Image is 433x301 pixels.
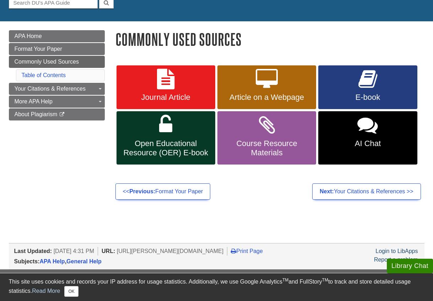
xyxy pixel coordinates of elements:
span: [DATE] 4:31 PM [54,248,94,254]
a: Journal Article [117,65,215,109]
span: Last Updated: [14,248,52,254]
span: More APA Help [15,98,53,104]
strong: Next: [320,188,334,194]
a: Table of Contents [22,72,66,78]
a: APA Home [9,30,105,42]
div: Guide Page Menu [9,30,105,120]
a: Login to LibApps [375,248,418,254]
a: Print Page [231,248,263,254]
span: URL: [102,248,115,254]
span: AI Chat [324,139,412,148]
a: Open Educational Resource (OER) E-book [117,111,215,165]
a: Your Citations & References [9,83,105,95]
span: Format Your Paper [15,46,62,52]
a: Article on a Webpage [217,65,316,109]
span: APA Home [15,33,42,39]
button: Library Chat [387,259,433,273]
a: Report a problem [374,257,418,263]
a: General Help [66,258,102,264]
a: AI Chat [318,111,417,165]
div: This site uses cookies and records your IP address for usage statistics. Additionally, we use Goo... [9,278,424,297]
a: Commonly Used Sources [9,56,105,68]
a: Read More [32,288,60,294]
span: Your Citations & References [15,86,86,92]
a: <<Previous:Format Your Paper [115,183,211,200]
span: Subjects: [14,258,40,264]
span: About Plagiarism [15,111,58,117]
span: [URL][PERSON_NAME][DOMAIN_NAME] [117,248,224,254]
a: More APA Help [9,96,105,108]
h1: Commonly Used Sources [115,30,424,48]
a: Format Your Paper [9,43,105,55]
i: Print Page [231,248,236,254]
span: Article on a Webpage [223,93,311,102]
a: Course Resource Materials [217,111,316,165]
span: E-book [324,93,412,102]
i: This link opens in a new window [59,112,65,117]
span: Course Resource Materials [223,139,311,157]
span: Commonly Used Sources [15,59,79,65]
a: About Plagiarism [9,108,105,120]
span: Open Educational Resource (OER) E-book [122,139,210,157]
a: APA Help [40,258,65,264]
span: , [40,258,102,264]
sup: TM [282,278,288,283]
a: Next:Your Citations & References >> [312,183,421,200]
sup: TM [322,278,328,283]
button: Close [64,286,78,297]
span: Journal Article [122,93,210,102]
strong: Previous: [129,188,155,194]
a: E-book [318,65,417,109]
